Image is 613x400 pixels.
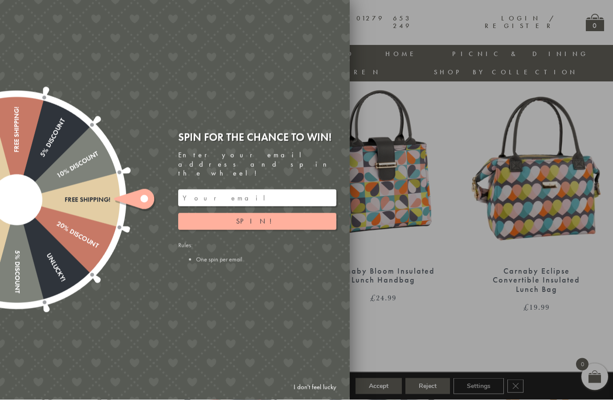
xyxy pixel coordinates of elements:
[13,198,67,283] div: Unlucky!
[178,151,336,178] div: Enter your email address and spin the wheel!
[178,213,336,230] button: Spin!
[13,200,20,294] div: 5% Discount
[178,130,336,144] div: Spin for the chance to win!
[15,197,99,250] div: 20% Discount
[289,379,341,396] a: I don't feel lucky
[236,217,278,226] span: Spin!
[15,150,99,203] div: 10% Discount
[13,117,67,202] div: 5% Discount
[178,190,336,206] input: Your email
[196,255,336,263] li: One spin per email
[13,107,20,200] div: Free shipping!
[17,196,110,204] div: Free shipping!
[178,241,336,263] div: Rules:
